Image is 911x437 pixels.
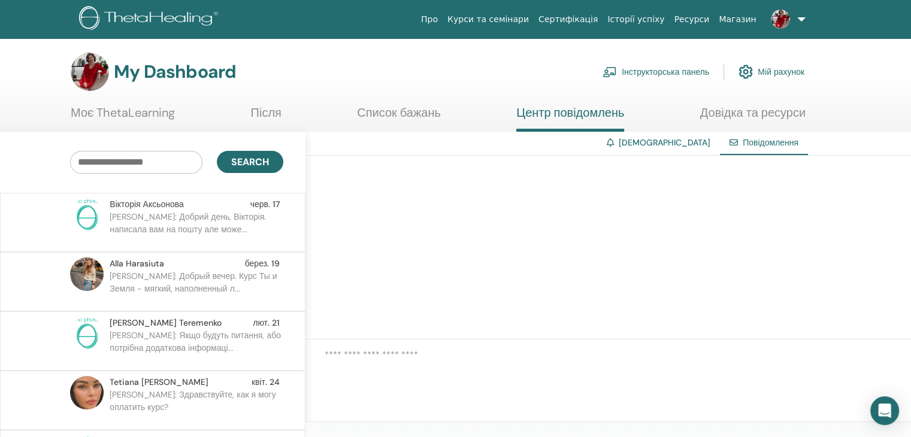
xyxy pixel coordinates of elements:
span: Tetiana [PERSON_NAME] [110,376,208,389]
a: Список бажань [357,105,441,129]
span: берез. 19 [245,257,280,270]
a: Моє ThetaLearning [71,105,175,129]
a: Курси та семінари [443,8,534,31]
img: default.jpg [71,53,109,91]
span: [PERSON_NAME] Teremenko [110,317,222,329]
a: Інструкторська панель [603,59,709,85]
a: Центр повідомлень [516,105,624,132]
button: Search [217,151,283,173]
p: [PERSON_NAME]: Добрый вечер. Курс Ты и Земля - мягкий, наполненный л... [110,270,283,306]
a: Сертифікація [534,8,603,31]
div: Open Intercom Messenger [870,396,899,425]
img: cog.svg [739,62,753,82]
img: no-photo.png [70,317,104,350]
span: квіт. 24 [252,376,280,389]
p: [PERSON_NAME]: Здравствуйте, как я могу оплатить курс? [110,389,283,424]
span: Вікторія Аксьонова [110,198,184,211]
a: Про [416,8,443,31]
h3: My Dashboard [114,61,236,83]
a: Ресурси [670,8,715,31]
span: черв. 17 [250,198,280,211]
a: [DEMOGRAPHIC_DATA] [619,137,710,148]
span: Alla Harasiuta [110,257,164,270]
a: Магазин [714,8,761,31]
a: Довідка та ресурси [700,105,806,129]
img: no-photo.png [70,198,104,232]
a: Після [251,105,282,129]
span: лют. 21 [253,317,280,329]
p: [PERSON_NAME]: Якщо будуть питання, або потрібна додаткова інформаці... [110,329,283,365]
span: Search [231,156,269,168]
img: logo.png [79,6,222,33]
p: [PERSON_NAME]: Добрий день, Вікторія. написала вам на пошту але може... [110,211,283,247]
img: default.jpg [771,10,790,29]
img: default.jpg [70,257,104,291]
a: Історії успіху [603,8,669,31]
span: Повідомлення [743,137,798,148]
img: chalkboard-teacher.svg [603,66,617,77]
img: default.jpg [70,376,104,409]
a: Мій рахунок [739,59,804,85]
